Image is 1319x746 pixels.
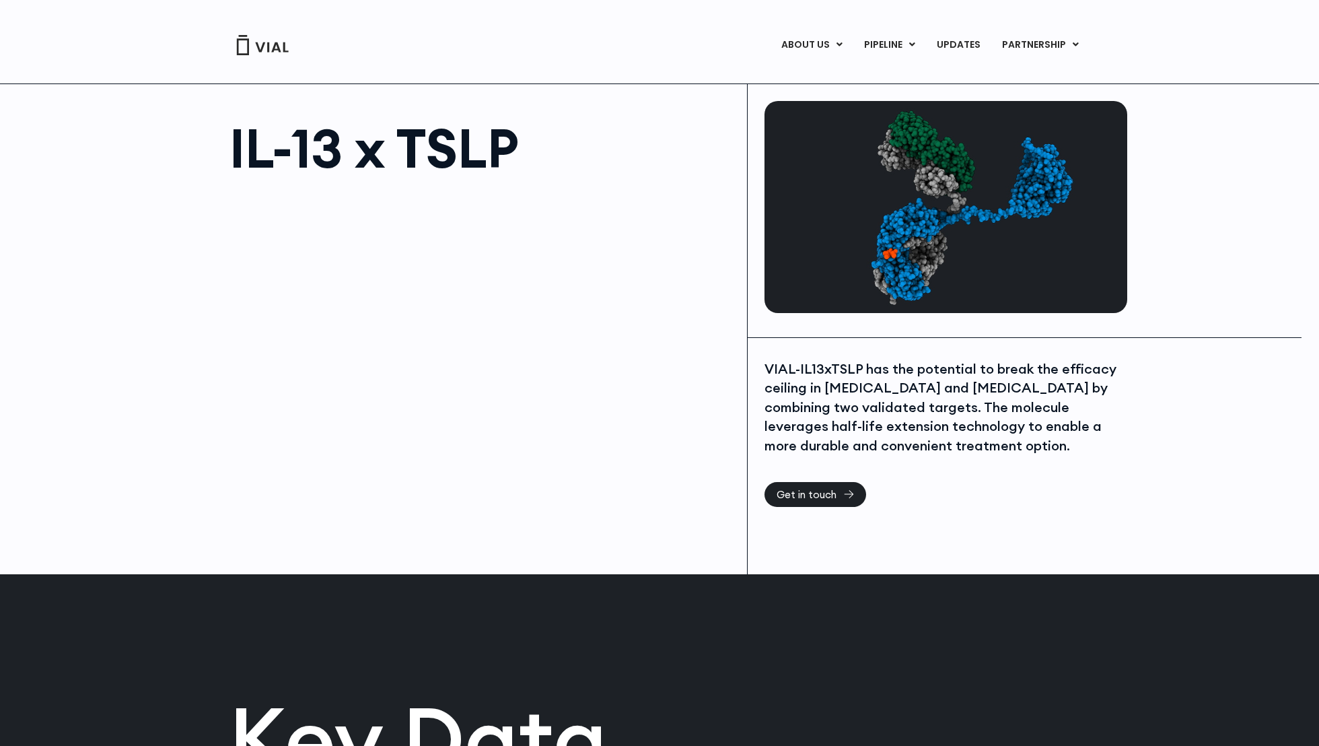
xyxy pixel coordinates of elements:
[853,34,925,57] a: PIPELINEMenu Toggle
[777,489,836,500] span: Get in touch
[764,360,1124,456] div: VIAL-IL13xTSLP has the potential to break the efficacy ceiling in [MEDICAL_DATA] and [MEDICAL_DAT...
[926,34,991,57] a: UPDATES
[771,34,853,57] a: ABOUT USMenu Toggle
[229,121,734,175] h1: IL-13 x TSLP
[236,35,289,55] img: Vial Logo
[764,482,866,507] a: Get in touch
[991,34,1090,57] a: PARTNERSHIPMenu Toggle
